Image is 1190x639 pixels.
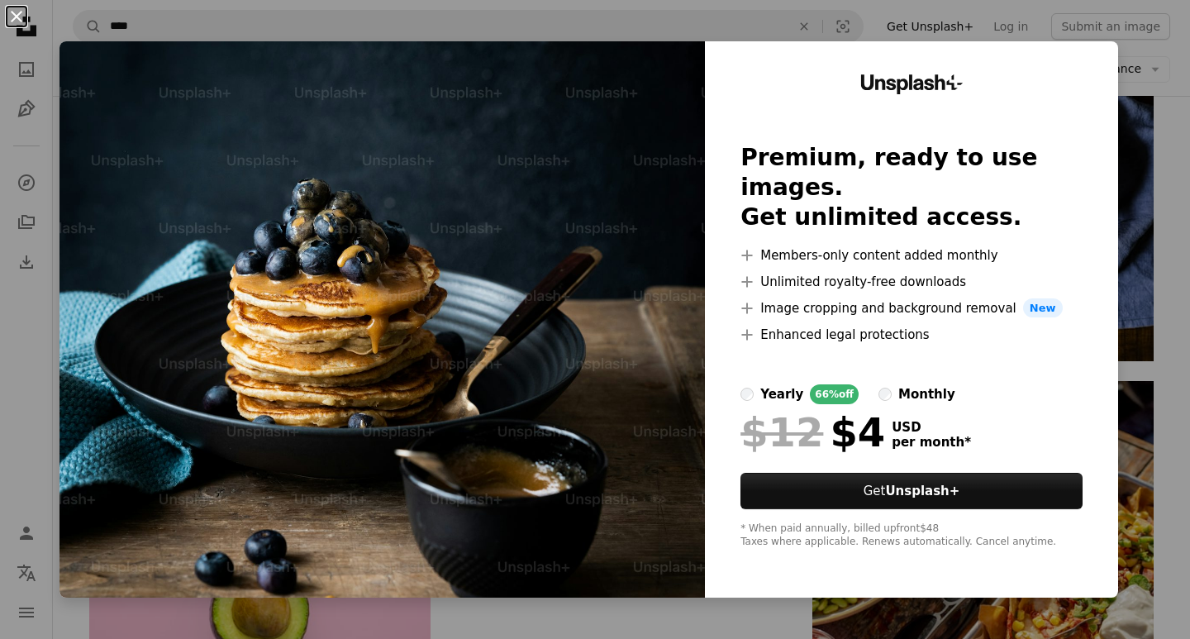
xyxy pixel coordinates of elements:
span: New [1023,298,1063,318]
div: monthly [898,384,955,404]
li: Image cropping and background removal [740,298,1083,318]
div: 66% off [810,384,859,404]
span: per month * [892,435,971,450]
strong: Unsplash+ [885,484,959,498]
li: Members-only content added monthly [740,246,1083,265]
input: monthly [878,388,892,401]
li: Unlimited royalty-free downloads [740,272,1083,292]
div: $4 [740,411,885,454]
h2: Premium, ready to use images. Get unlimited access. [740,143,1083,232]
span: USD [892,420,971,435]
div: yearly [760,384,803,404]
span: $12 [740,411,823,454]
li: Enhanced legal protections [740,325,1083,345]
div: * When paid annually, billed upfront $48 Taxes where applicable. Renews automatically. Cancel any... [740,522,1083,549]
button: GetUnsplash+ [740,473,1083,509]
input: yearly66%off [740,388,754,401]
